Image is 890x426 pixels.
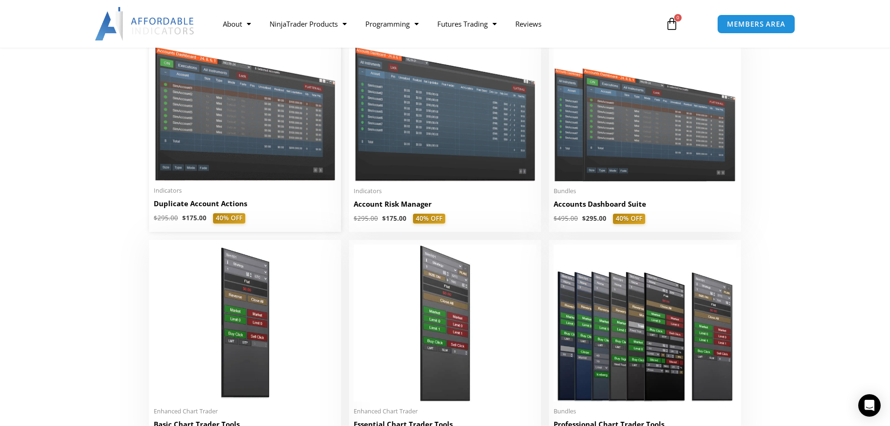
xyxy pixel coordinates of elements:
a: Programming [356,13,428,35]
bdi: 295.00 [154,214,178,222]
span: MEMBERS AREA [727,21,785,28]
a: 0 [651,10,692,37]
img: LogoAI | Affordable Indicators – NinjaTrader [95,7,195,41]
img: Account Risk Manager [354,36,536,181]
a: NinjaTrader Products [260,13,356,35]
img: Accounts Dashboard Suite [554,36,736,181]
span: Enhanced Chart Trader [154,407,336,415]
span: 40% OFF [413,214,445,224]
a: MEMBERS AREA [717,14,795,34]
span: $ [354,214,357,223]
span: Bundles [554,407,736,415]
img: Duplicate Account Actions [154,36,336,181]
span: 40% OFF [213,213,245,224]
span: Indicators [354,187,536,195]
bdi: 295.00 [354,214,378,223]
div: Open Intercom Messenger [858,394,881,417]
h2: Account Risk Manager [354,199,536,209]
span: 40% OFF [613,214,645,224]
a: About [214,13,260,35]
a: Accounts Dashboard Suite [554,199,736,214]
img: Essential Chart Trader Tools [354,245,536,402]
span: $ [582,214,586,223]
span: 0 [674,14,682,22]
nav: Menu [214,13,655,35]
bdi: 295.00 [582,214,606,223]
img: ProfessionalToolsBundlePage [554,245,736,402]
a: Reviews [506,13,551,35]
a: Duplicate Account Actions [154,199,336,213]
a: Futures Trading [428,13,506,35]
bdi: 495.00 [554,214,578,223]
span: $ [182,214,186,222]
span: $ [554,214,557,223]
img: BasicTools [154,245,336,402]
span: Bundles [554,187,736,195]
span: $ [382,214,386,223]
span: Indicators [154,187,336,195]
bdi: 175.00 [382,214,406,223]
bdi: 175.00 [182,214,206,222]
span: $ [154,214,157,222]
h2: Accounts Dashboard Suite [554,199,736,209]
a: Account Risk Manager [354,199,536,214]
h2: Duplicate Account Actions [154,199,336,209]
span: Enhanced Chart Trader [354,407,536,415]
